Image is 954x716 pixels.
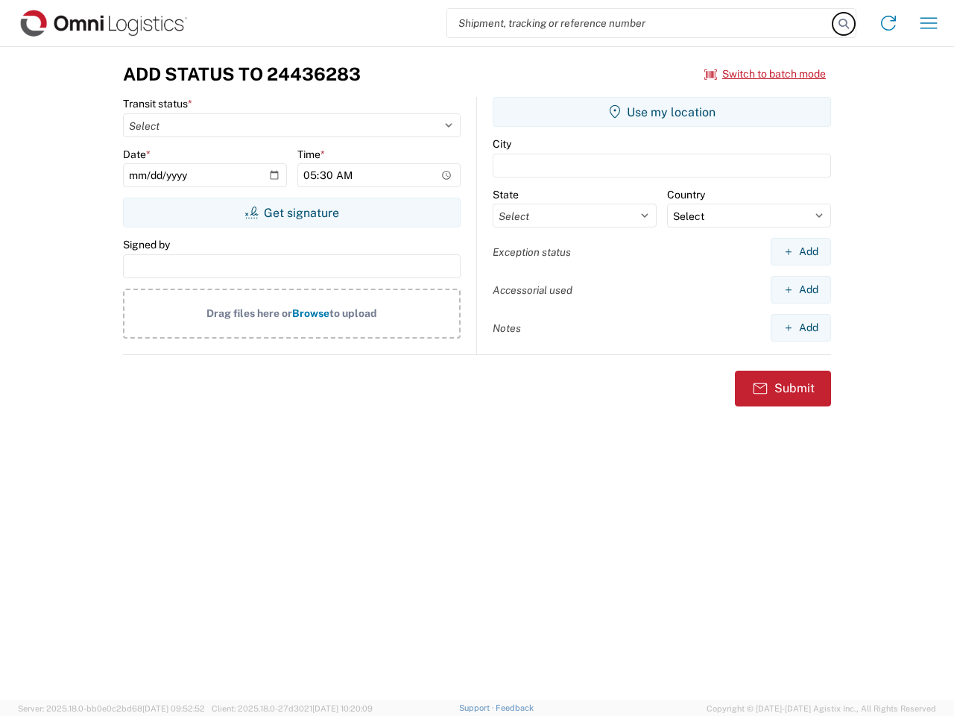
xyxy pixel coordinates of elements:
[142,704,205,713] span: [DATE] 09:52:52
[212,704,373,713] span: Client: 2025.18.0-27d3021
[496,703,534,712] a: Feedback
[123,238,170,251] label: Signed by
[493,188,519,201] label: State
[704,62,826,87] button: Switch to batch mode
[123,63,361,85] h3: Add Status to 24436283
[123,97,192,110] label: Transit status
[771,314,831,342] button: Add
[312,704,373,713] span: [DATE] 10:20:09
[707,702,936,715] span: Copyright © [DATE]-[DATE] Agistix Inc., All Rights Reserved
[18,704,205,713] span: Server: 2025.18.0-bb0e0c2bd68
[447,9,833,37] input: Shipment, tracking or reference number
[493,283,572,297] label: Accessorial used
[123,198,461,227] button: Get signature
[297,148,325,161] label: Time
[206,307,292,319] span: Drag files here or
[735,371,831,406] button: Submit
[771,276,831,304] button: Add
[493,245,571,259] label: Exception status
[292,307,329,319] span: Browse
[123,148,151,161] label: Date
[493,137,511,151] label: City
[493,97,831,127] button: Use my location
[329,307,377,319] span: to upload
[493,321,521,335] label: Notes
[459,703,496,712] a: Support
[667,188,705,201] label: Country
[771,238,831,266] button: Add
